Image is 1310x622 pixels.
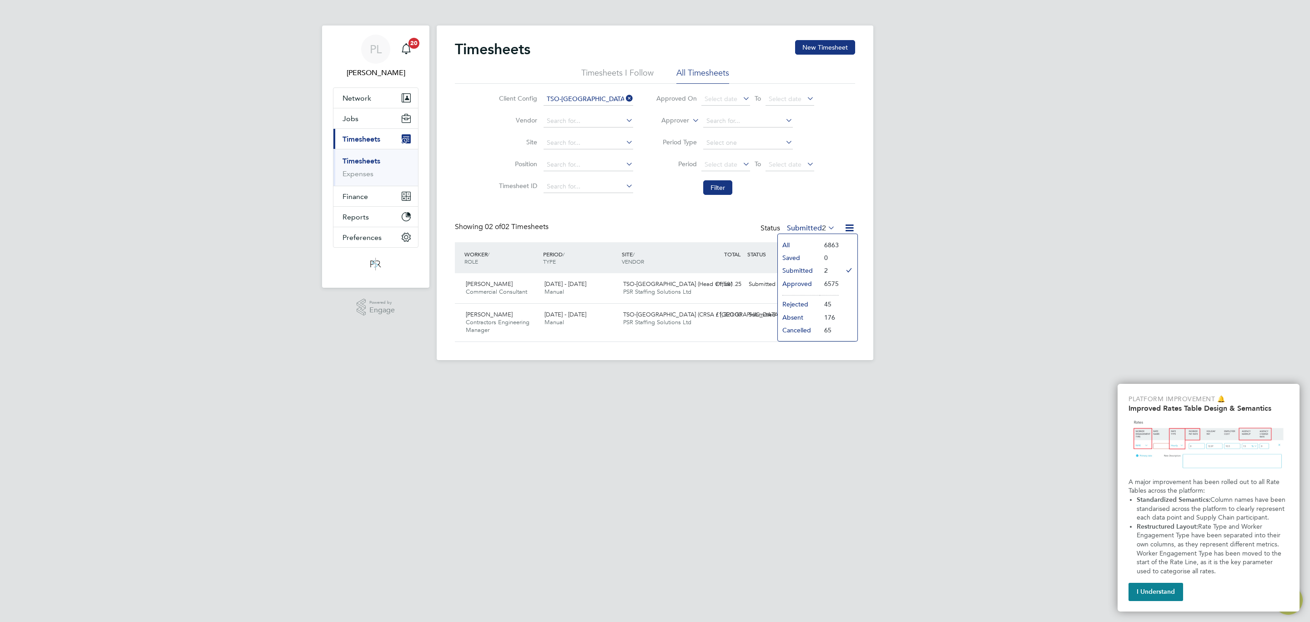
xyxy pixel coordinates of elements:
[543,258,556,265] span: TYPE
[544,93,633,106] input: Search for...
[656,160,697,168] label: Period
[769,160,801,168] span: Select date
[343,213,369,221] span: Reports
[322,25,429,288] nav: Main navigation
[544,280,586,288] span: [DATE] - [DATE]
[1129,478,1289,495] p: A major improvement has been rolled out to all Rate Tables across the platform:
[488,250,489,258] span: /
[656,94,697,102] label: Approved On
[820,324,839,336] li: 65
[778,298,820,311] li: Rejected
[343,157,380,165] a: Timesheets
[1137,523,1198,530] strong: Restructured Layout:
[778,251,820,264] li: Saved
[544,158,633,171] input: Search for...
[343,114,358,123] span: Jobs
[820,311,839,324] li: 176
[698,307,745,322] div: £1,320.00
[676,67,729,84] li: All Timesheets
[544,180,633,193] input: Search for...
[1137,496,1287,521] span: Column names have been standarised across the platform to clearly represent each data point and S...
[820,277,839,290] li: 6575
[633,250,635,258] span: /
[544,137,633,149] input: Search for...
[745,307,792,322] div: Submitted
[343,233,382,242] span: Preferences
[623,318,691,326] span: PSR Staffing Solutions Ltd
[466,288,527,296] span: Commercial Consultant
[822,224,826,233] span: 2
[622,258,644,265] span: VENDOR
[464,258,478,265] span: ROLE
[656,138,697,146] label: Period Type
[466,280,513,288] span: [PERSON_NAME]
[745,246,792,262] div: STATUS
[462,246,541,270] div: WORKER
[769,95,801,103] span: Select date
[343,169,373,178] a: Expenses
[752,158,764,170] span: To
[333,35,418,78] a: Go to account details
[485,222,501,231] span: 02 of
[1129,583,1183,601] button: I Understand
[1137,523,1283,575] span: Rate Type and Worker Engagement Type have been separated into their own columns, as they represen...
[370,43,382,55] span: PL
[778,324,820,336] li: Cancelled
[778,311,820,324] li: Absent
[466,318,529,334] span: Contractors Engineering Manager
[795,40,855,55] button: New Timesheet
[1129,395,1289,404] p: Platform Improvement 🔔
[703,137,793,149] input: Select one
[581,67,654,84] li: Timesheets I Follow
[752,92,764,104] span: To
[820,264,839,277] li: 2
[544,288,564,296] span: Manual
[544,115,633,127] input: Search for...
[485,222,549,231] span: 02 Timesheets
[705,160,737,168] span: Select date
[1137,496,1210,504] strong: Standardized Semantics:
[343,94,371,102] span: Network
[1129,416,1289,474] img: Updated Rates Table Design & Semantics
[544,318,564,326] span: Manual
[343,135,380,143] span: Timesheets
[724,250,741,258] span: TOTAL
[1118,384,1300,612] div: Improved Rate Table Semantics
[778,239,820,251] li: All
[820,251,839,264] li: 0
[563,250,564,258] span: /
[703,180,732,195] button: Filter
[455,40,530,58] h2: Timesheets
[496,138,537,146] label: Site
[698,277,745,292] div: £1,581.25
[408,38,419,49] span: 20
[333,257,418,271] a: Go to home page
[787,224,835,233] label: Submitted
[369,299,395,306] span: Powered by
[623,288,691,296] span: PSR Staffing Solutions Ltd
[761,222,837,235] div: Status
[496,160,537,168] label: Position
[623,280,732,288] span: TSO-[GEOGRAPHIC_DATA] (Head Office)
[496,116,537,124] label: Vendor
[623,311,786,318] span: TSO-[GEOGRAPHIC_DATA] (CRSA / [GEOGRAPHIC_DATA]…
[745,277,792,292] div: Submitted
[496,94,537,102] label: Client Config
[496,182,537,190] label: Timesheet ID
[648,116,689,125] label: Approver
[333,67,418,78] span: Paul Ledingham
[544,311,586,318] span: [DATE] - [DATE]
[369,306,395,314] span: Engage
[1129,404,1289,413] h2: Improved Rates Table Design & Semantics
[820,239,839,251] li: 6863
[466,311,513,318] span: [PERSON_NAME]
[541,246,620,270] div: PERIOD
[368,257,384,271] img: psrsolutions-logo-retina.png
[620,246,698,270] div: SITE
[343,192,368,201] span: Finance
[455,222,550,232] div: Showing
[778,277,820,290] li: Approved
[778,264,820,277] li: Submitted
[703,115,793,127] input: Search for...
[820,298,839,311] li: 45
